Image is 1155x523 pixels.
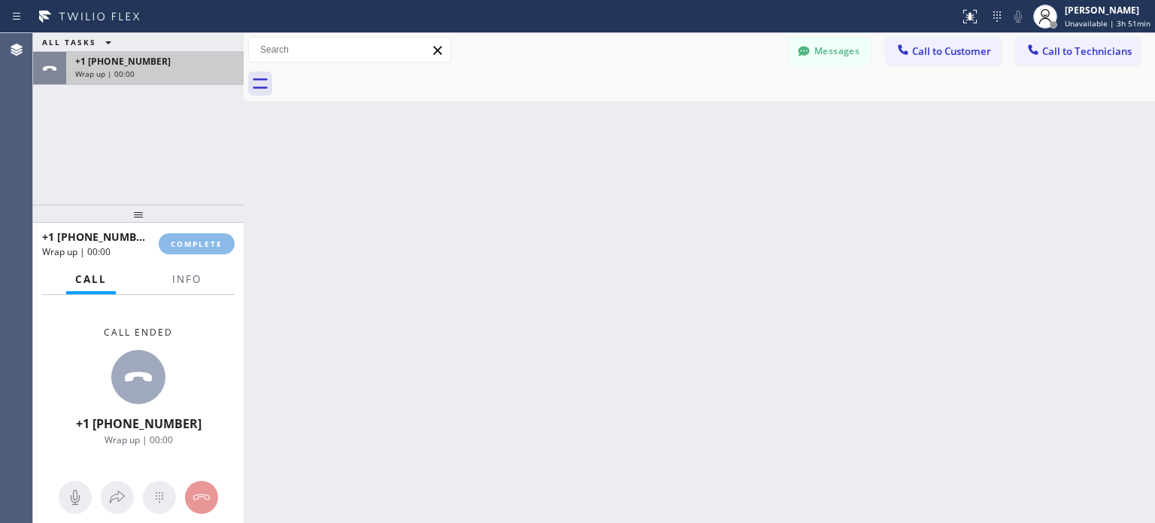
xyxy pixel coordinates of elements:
[33,33,126,51] button: ALL TASKS
[912,44,991,58] span: Call to Customer
[159,233,235,254] button: COMPLETE
[886,37,1001,65] button: Call to Customer
[163,265,211,294] button: Info
[249,38,450,62] input: Search
[42,37,96,47] span: ALL TASKS
[1065,18,1150,29] span: Unavailable | 3h 51min
[172,272,202,286] span: Info
[143,481,176,514] button: Open dialpad
[66,265,116,294] button: Call
[1016,37,1140,65] button: Call to Technicians
[171,239,223,249] span: COMPLETE
[788,37,871,65] button: Messages
[76,415,202,432] span: +1 [PHONE_NUMBER]
[59,481,92,514] button: Mute
[101,481,134,514] button: Open directory
[1042,44,1132,58] span: Call to Technicians
[75,272,107,286] span: Call
[1008,6,1029,27] button: Mute
[185,481,218,514] button: Hang up
[75,68,135,79] span: Wrap up | 00:00
[75,55,171,68] span: +1 [PHONE_NUMBER]
[105,433,173,446] span: Wrap up | 00:00
[1065,4,1150,17] div: [PERSON_NAME]
[104,326,173,339] span: Call ended
[42,230,153,244] span: +1 [PHONE_NUMBER]
[42,245,111,258] span: Wrap up | 00:00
